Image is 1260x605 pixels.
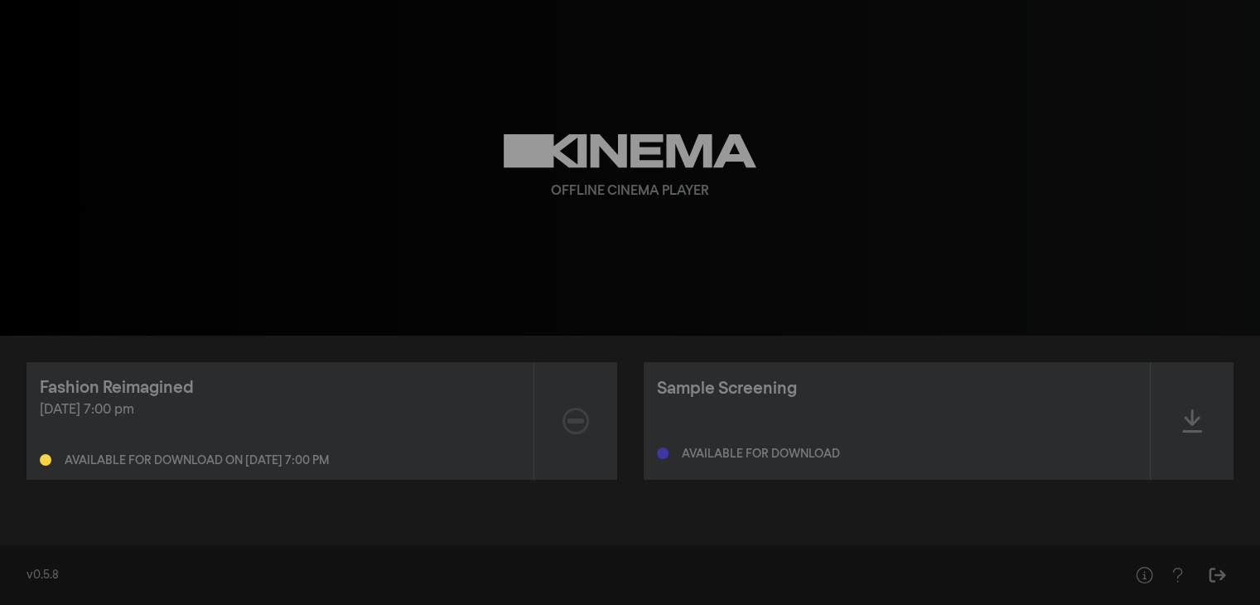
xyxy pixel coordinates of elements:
button: Help [1127,559,1161,592]
div: Sample Screening [657,376,797,401]
div: Available for download on [DATE] 7:00 pm [65,455,329,467]
div: Available for download [682,448,840,460]
button: Help [1161,559,1194,592]
button: Sign Out [1200,559,1233,592]
div: Fashion Reimagined [40,375,194,400]
div: [DATE] 7:00 pm [40,400,520,420]
div: v0.5.8 [27,567,1094,584]
div: Offline Cinema Player [551,181,709,201]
